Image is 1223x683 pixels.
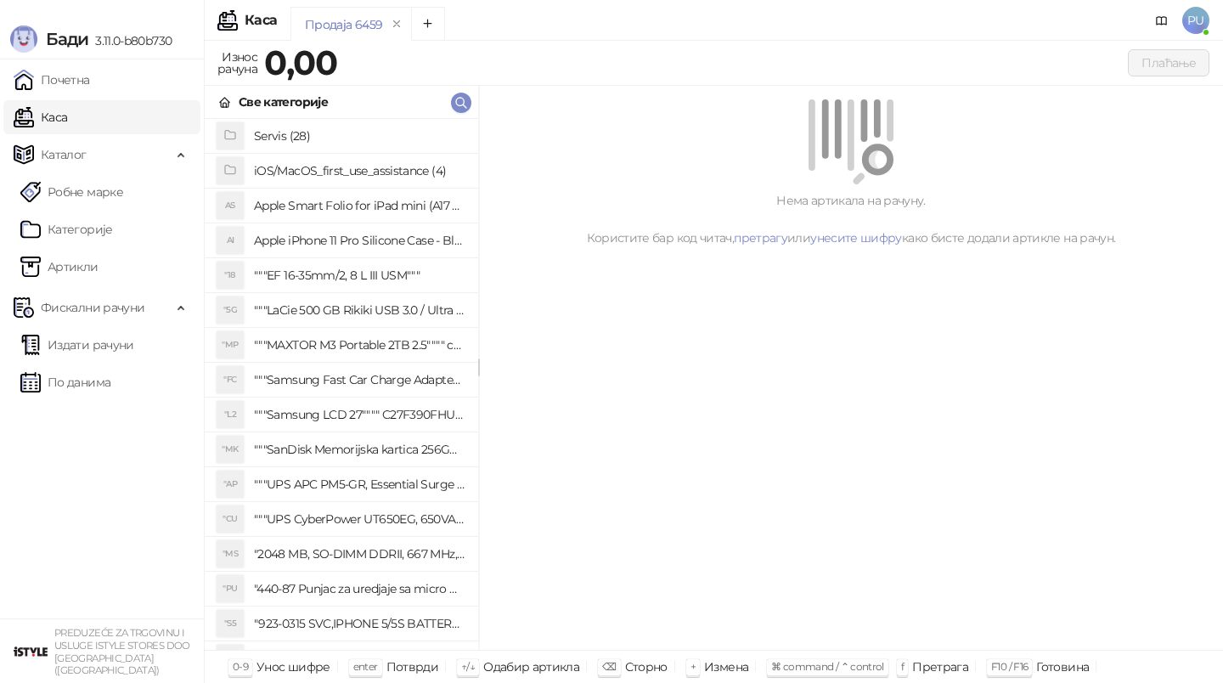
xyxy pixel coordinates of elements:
h4: """SanDisk Memorijska kartica 256GB microSDXC sa SD adapterom SDSQXA1-256G-GN6MA - Extreme PLUS, ... [254,436,465,463]
span: enter [353,660,378,673]
div: "S5 [217,610,244,637]
h4: """EF 16-35mm/2, 8 L III USM""" [254,262,465,289]
div: "PU [217,575,244,602]
a: Каса [14,100,67,134]
div: Каса [245,14,277,27]
span: PU [1182,7,1209,34]
img: Logo [10,25,37,53]
div: Потврди [386,656,439,678]
h4: Apple iPhone 11 Pro Silicone Case - Black [254,227,465,254]
div: "CU [217,505,244,533]
h4: "923-0448 SVC,IPHONE,TOURQUE DRIVER KIT .65KGF- CM Šrafciger " [254,645,465,672]
h4: """Samsung LCD 27"""" C27F390FHUXEN""" [254,401,465,428]
div: Све категорије [239,93,328,111]
div: Износ рачуна [214,46,261,80]
h4: "440-87 Punjac za uredjaje sa micro USB portom 4/1, Stand." [254,575,465,602]
span: + [690,660,696,673]
div: Одабир артикла [483,656,579,678]
a: ArtikliАртикли [20,250,99,284]
img: 64x64-companyLogo-77b92cf4-9946-4f36-9751-bf7bb5fd2c7d.png [14,635,48,669]
h4: Servis (28) [254,122,465,150]
h4: iOS/MacOS_first_use_assistance (4) [254,157,465,184]
div: AI [217,227,244,254]
div: "MP [217,331,244,358]
span: f [901,660,904,673]
h4: """LaCie 500 GB Rikiki USB 3.0 / Ultra Compact & Resistant aluminum / USB 3.0 / 2.5""""""" [254,296,465,324]
span: ⌫ [602,660,616,673]
small: PREDUZEĆE ZA TRGOVINU I USLUGE ISTYLE STORES DOO [GEOGRAPHIC_DATA] ([GEOGRAPHIC_DATA]) [54,627,190,676]
h4: """UPS CyberPower UT650EG, 650VA/360W , line-int., s_uko, desktop""" [254,505,465,533]
div: Продаја 6459 [305,15,382,34]
div: grid [205,119,478,650]
a: Почетна [14,63,90,97]
div: "MS [217,540,244,567]
a: По данима [20,365,110,399]
div: Претрага [912,656,968,678]
span: Каталог [41,138,87,172]
span: Фискални рачуни [41,291,144,325]
span: Бади [46,29,88,49]
div: Нема артикала на рачуну. Користите бар код читач, или како бисте додали артикле на рачун. [499,191,1203,247]
h4: """Samsung Fast Car Charge Adapter, brzi auto punja_, boja crna""" [254,366,465,393]
h4: """MAXTOR M3 Portable 2TB 2.5"""" crni eksterni hard disk HX-M201TCB/GM""" [254,331,465,358]
a: Документација [1148,7,1175,34]
strong: 0,00 [264,42,337,83]
button: Плаћање [1128,49,1209,76]
a: претрагу [734,230,787,246]
a: Издати рачуни [20,328,134,362]
div: "18 [217,262,244,289]
span: ⌘ command / ⌃ control [771,660,884,673]
span: 3.11.0-b80b730 [88,33,172,48]
h4: """UPS APC PM5-GR, Essential Surge Arrest,5 utic_nica""" [254,471,465,498]
span: 0-9 [233,660,248,673]
div: AS [217,192,244,219]
div: Унос шифре [256,656,330,678]
div: "AP [217,471,244,498]
h4: "2048 MB, SO-DIMM DDRII, 667 MHz, Napajanje 1,8 0,1 V, Latencija CL5" [254,540,465,567]
a: Категорије [20,212,113,246]
h4: "923-0315 SVC,IPHONE 5/5S BATTERY REMOVAL TRAY Držač za iPhone sa kojim se otvara display [254,610,465,637]
div: "L2 [217,401,244,428]
div: Сторно [625,656,668,678]
div: Измена [704,656,748,678]
div: "5G [217,296,244,324]
div: "MK [217,436,244,463]
div: "SD [217,645,244,672]
span: F10 / F16 [991,660,1028,673]
span: ↑/↓ [461,660,475,673]
h4: Apple Smart Folio for iPad mini (A17 Pro) - Sage [254,192,465,219]
button: Add tab [411,7,445,41]
a: Робне марке [20,175,123,209]
div: Готовина [1036,656,1089,678]
a: унесите шифру [810,230,902,246]
button: remove [386,17,408,31]
div: "FC [217,366,244,393]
